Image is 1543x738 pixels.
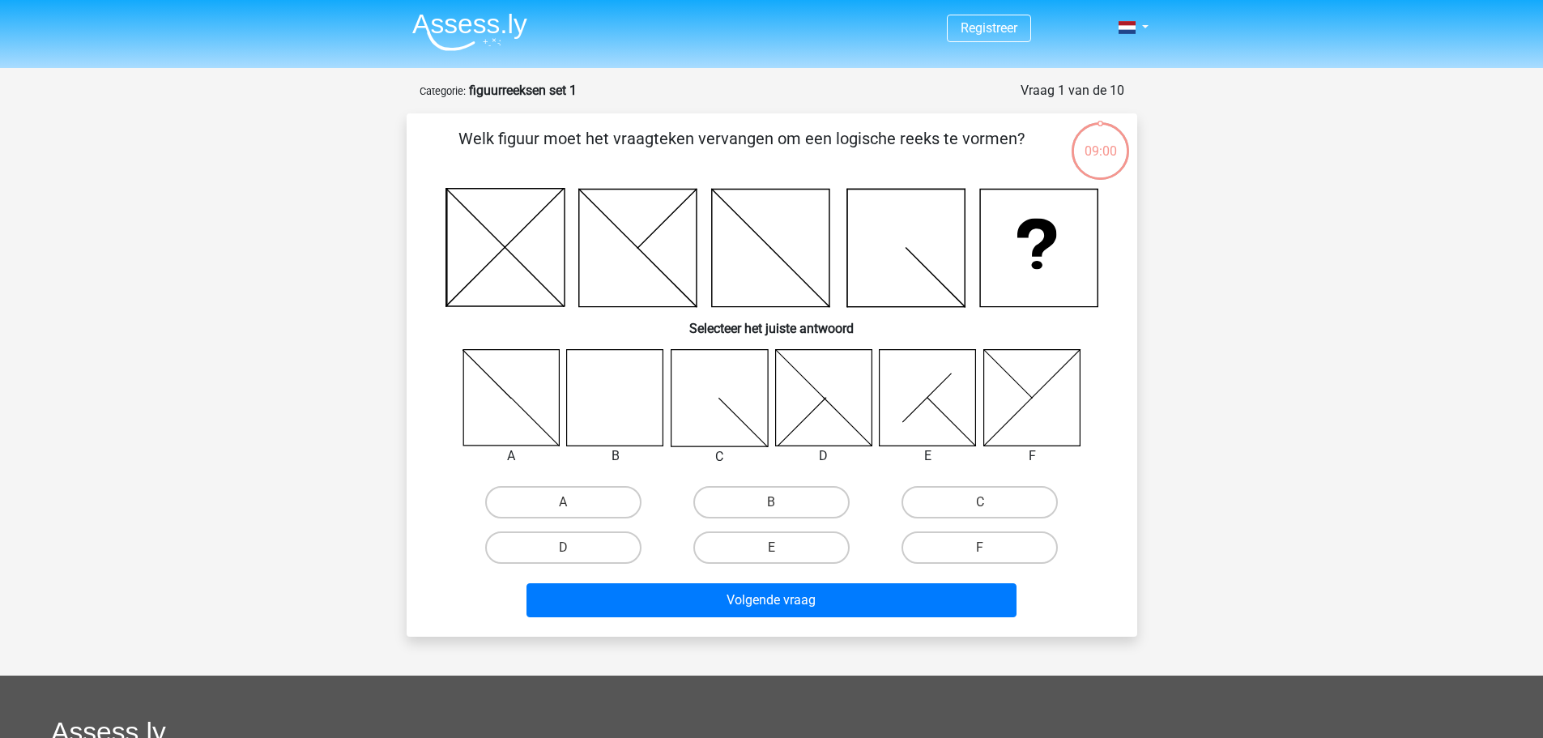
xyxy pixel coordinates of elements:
[469,83,577,98] strong: figuurreeksen set 1
[902,486,1058,518] label: C
[485,531,641,564] label: D
[659,447,781,467] div: C
[433,308,1111,336] h6: Selecteer het juiste antwoord
[485,486,641,518] label: A
[420,85,466,97] small: Categorie:
[867,446,989,466] div: E
[1021,81,1124,100] div: Vraag 1 van de 10
[554,446,676,466] div: B
[450,446,573,466] div: A
[763,446,885,466] div: D
[1070,121,1131,161] div: 09:00
[971,446,1093,466] div: F
[693,486,850,518] label: B
[433,126,1051,175] p: Welk figuur moet het vraagteken vervangen om een logische reeks te vormen?
[412,13,527,51] img: Assessly
[693,531,850,564] label: E
[961,20,1017,36] a: Registreer
[526,583,1017,617] button: Volgende vraag
[902,531,1058,564] label: F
